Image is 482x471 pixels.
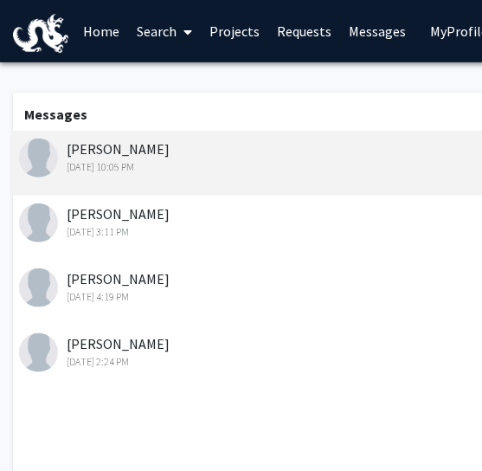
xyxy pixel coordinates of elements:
[13,14,68,53] img: Drexel University Logo
[19,203,58,242] img: Aaviral Jain
[13,393,74,458] iframe: Chat
[128,1,201,61] a: Search
[340,1,415,61] a: Messages
[268,1,340,61] a: Requests
[201,1,268,61] a: Projects
[74,1,128,61] a: Home
[19,333,58,372] img: Christy Lents
[19,139,58,177] img: Jake Black
[24,106,87,123] b: Messages
[19,268,58,307] img: Michael Krieger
